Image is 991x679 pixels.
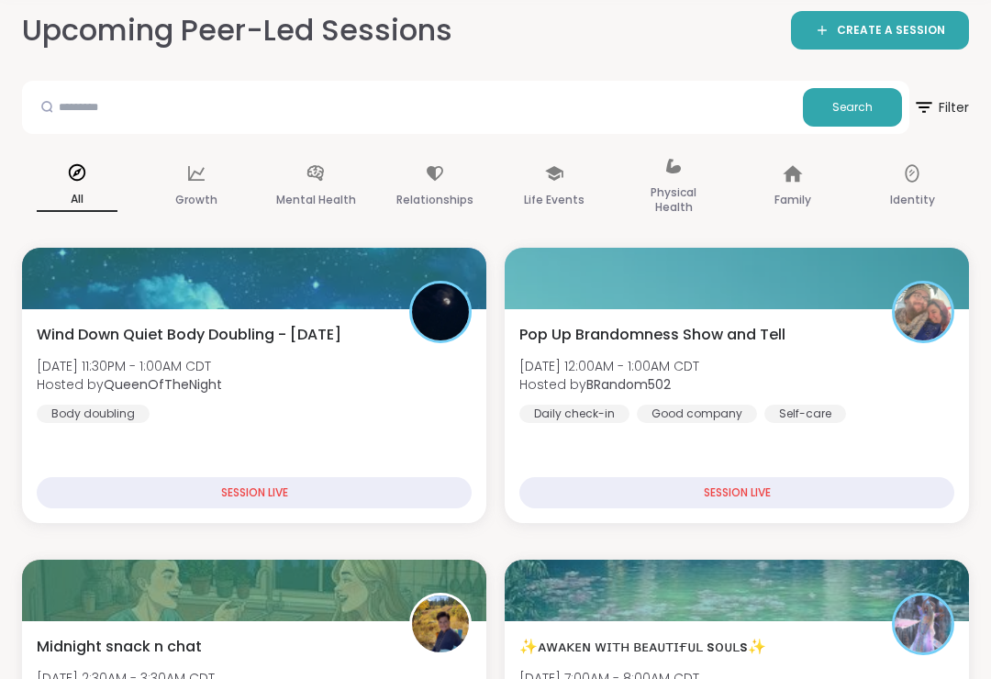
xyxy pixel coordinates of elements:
[22,10,452,51] h2: Upcoming Peer-Led Sessions
[519,375,699,394] span: Hosted by
[412,284,469,340] img: QueenOfTheNight
[37,324,341,346] span: Wind Down Quiet Body Doubling - [DATE]
[633,182,714,218] p: Physical Health
[791,11,969,50] a: CREATE A SESSION
[803,88,902,127] button: Search
[37,636,202,658] span: Midnight snack n chat
[890,189,935,211] p: Identity
[764,405,846,423] div: Self-care
[37,357,222,375] span: [DATE] 11:30PM - 1:00AM CDT
[524,189,585,211] p: Life Events
[276,189,356,211] p: Mental Health
[913,81,969,134] button: Filter
[774,189,811,211] p: Family
[895,284,952,340] img: BRandom502
[637,405,757,423] div: Good company
[104,375,222,394] b: QueenOfTheNight
[837,23,945,39] span: CREATE A SESSION
[519,636,766,658] span: ✨ᴀᴡᴀᴋᴇɴ ᴡɪᴛʜ ʙᴇᴀᴜᴛɪғᴜʟ sᴏᴜʟs✨
[37,477,472,508] div: SESSION LIVE
[519,405,629,423] div: Daily check-in
[519,477,954,508] div: SESSION LIVE
[396,189,473,211] p: Relationships
[832,99,873,116] span: Search
[519,324,785,346] span: Pop Up Brandomness Show and Tell
[519,357,699,375] span: [DATE] 12:00AM - 1:00AM CDT
[913,85,969,129] span: Filter
[895,596,952,652] img: lyssa
[586,375,671,394] b: BRandom502
[37,188,117,212] p: All
[412,596,469,652] img: CharityRoss
[37,375,222,394] span: Hosted by
[175,189,217,211] p: Growth
[37,405,150,423] div: Body doubling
